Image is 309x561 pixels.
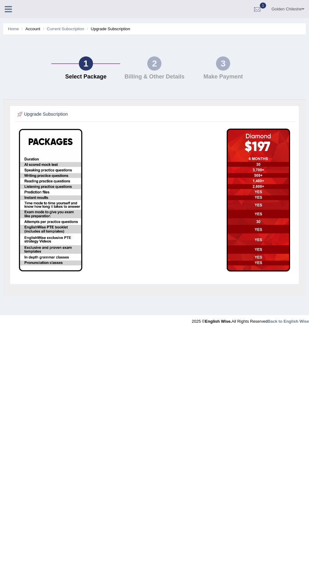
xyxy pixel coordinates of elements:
[79,56,93,71] div: 1
[47,26,84,31] a: Current Subscription
[227,129,290,272] img: aud-diamond.png
[192,315,309,324] div: 2025 © All Rights Reserved
[8,26,19,31] a: Home
[16,110,188,119] h2: Upgrade Subscription
[260,3,266,9] span: 1
[55,74,117,80] h4: Select Package
[205,319,231,324] strong: English Wise.
[20,26,40,32] li: Account
[192,74,254,80] h4: Make Payment
[85,26,130,32] li: Upgrade Subscription
[268,319,309,324] a: Back to English Wise
[19,129,82,271] img: EW package
[147,56,161,71] div: 2
[123,74,186,80] h4: Billing & Other Details
[216,56,230,71] div: 3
